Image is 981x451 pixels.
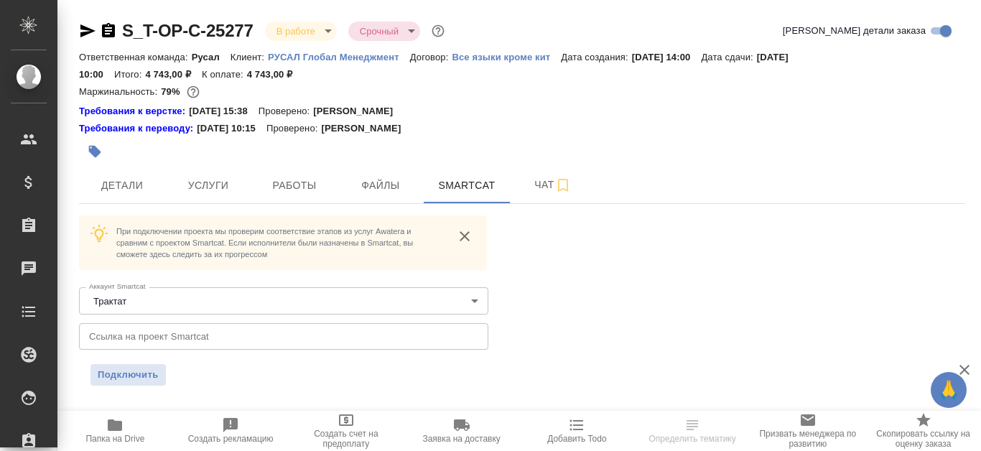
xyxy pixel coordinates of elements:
[145,69,202,80] p: 4 743,00 ₽
[79,121,197,136] a: Требования к переводу:
[432,177,501,195] span: Smartcat
[114,69,145,80] p: Итого:
[321,121,412,136] p: [PERSON_NAME]
[783,24,926,38] span: [PERSON_NAME] детали заказа
[266,121,322,136] p: Проверено:
[247,69,304,80] p: 4 743,00 ₽
[79,121,197,136] div: Нажми, чтобы открыть папку с инструкцией
[184,83,203,101] button: 839.00 RUB;
[100,22,117,39] button: Скопировать ссылку
[79,136,111,167] button: Добавить тэг
[554,177,572,194] svg: Подписаться
[429,22,447,40] button: Доп статусы указывают на важность/срочность заказа
[348,22,420,41] div: В работе
[272,25,320,37] button: В работе
[197,121,266,136] p: [DATE] 10:15
[561,52,631,62] p: Дата создания:
[79,22,96,39] button: Скопировать ссылку для ЯМессенджера
[265,22,337,41] div: В работе
[260,177,329,195] span: Работы
[231,52,268,62] p: Клиент:
[452,52,561,62] p: Все языки кроме кит
[122,21,254,40] a: S_T-OP-C-25277
[931,372,967,408] button: 🙏
[79,86,161,97] p: Маржинальность:
[89,295,131,307] button: Трактат
[90,364,166,386] button: Подключить
[519,176,587,194] span: Чат
[268,50,410,62] a: РУСАЛ Глобал Менеджмент
[259,104,314,118] p: Проверено:
[189,104,259,118] p: [DATE] 15:38
[936,375,961,405] span: 🙏
[116,225,442,260] p: При подключении проекта мы проверим соответствие этапов из услуг Awatera и сравним с проектом Sma...
[632,52,702,62] p: [DATE] 14:00
[79,104,189,118] div: Нажми, чтобы открыть папку с инструкцией
[355,25,403,37] button: Срочный
[346,177,415,195] span: Файлы
[79,52,192,62] p: Ответственная команда:
[452,50,561,62] a: Все языки кроме кит
[79,287,488,315] div: Трактат
[174,177,243,195] span: Услуги
[454,225,475,247] button: close
[79,104,189,118] a: Требования к верстке:
[313,104,404,118] p: [PERSON_NAME]
[192,52,231,62] p: Русал
[410,52,452,62] p: Договор:
[701,52,756,62] p: Дата сдачи:
[635,411,750,451] button: Чтобы определение сработало, загрузи исходные файлы на странице "файлы" и привяжи проект в SmartCat
[88,177,157,195] span: Детали
[98,368,159,382] span: Подключить
[268,52,410,62] p: РУСАЛ Глобал Менеджмент
[202,69,247,80] p: К оплате:
[161,86,183,97] p: 79%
